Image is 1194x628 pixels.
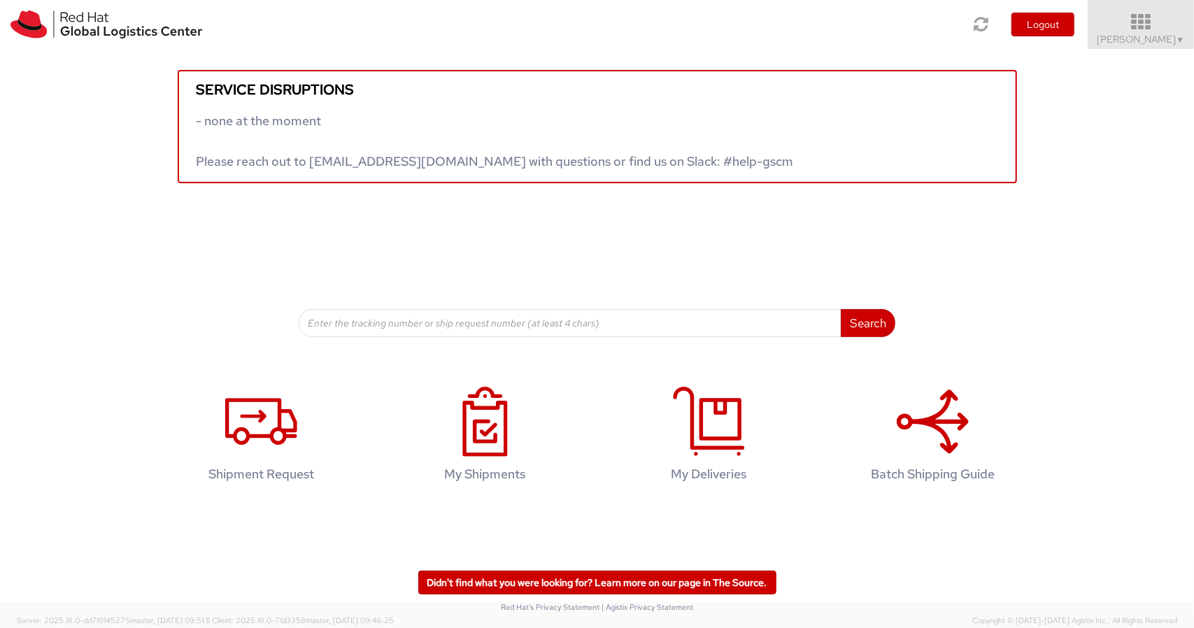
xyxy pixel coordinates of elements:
h4: My Deliveries [619,467,799,481]
a: My Deliveries [604,372,814,503]
span: ▼ [1177,34,1185,45]
span: Server: 2025.18.0-dd719145275 [17,615,210,625]
a: Red Hat's Privacy Statement [501,602,599,612]
a: Didn't find what you were looking for? Learn more on our page in The Source. [418,571,776,594]
a: My Shipments [381,372,590,503]
h4: Shipment Request [171,467,352,481]
span: Client: 2025.18.0-71d3358 [212,615,394,625]
a: Shipment Request [157,372,367,503]
span: master, [DATE] 09:46:25 [306,615,394,625]
span: [PERSON_NAME] [1097,33,1185,45]
h4: My Shipments [395,467,576,481]
button: Logout [1011,13,1074,36]
button: Search [841,309,895,337]
img: rh-logistics-00dfa346123c4ec078e1.svg [10,10,202,38]
span: - none at the moment Please reach out to [EMAIL_ADDRESS][DOMAIN_NAME] with questions or find us o... [197,113,794,169]
span: Copyright © [DATE]-[DATE] Agistix Inc., All Rights Reserved [972,615,1177,627]
input: Enter the tracking number or ship request number (at least 4 chars) [299,309,842,337]
h5: Service disruptions [197,82,998,97]
a: Service disruptions - none at the moment Please reach out to [EMAIL_ADDRESS][DOMAIN_NAME] with qu... [178,70,1017,183]
span: master, [DATE] 09:51:11 [130,615,210,625]
h4: Batch Shipping Guide [843,467,1023,481]
a: | Agistix Privacy Statement [602,602,693,612]
a: Batch Shipping Guide [828,372,1038,503]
